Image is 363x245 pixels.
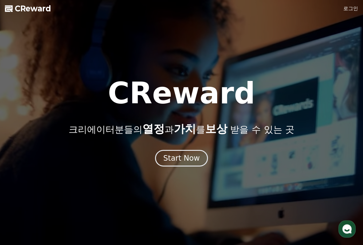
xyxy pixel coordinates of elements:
p: 크리에이터분들의 과 를 받을 수 있는 곳 [69,123,294,135]
div: Start Now [163,153,200,163]
span: 보상 [205,122,227,135]
span: 홈 [19,203,23,208]
a: 홈 [2,194,41,209]
span: 가치 [174,122,196,135]
h1: CReward [108,78,255,108]
a: 로그인 [343,5,358,12]
button: Start Now [155,150,208,167]
span: CReward [15,4,51,14]
a: 대화 [41,194,79,209]
span: 설정 [95,203,102,208]
a: 설정 [79,194,118,209]
a: CReward [5,4,51,14]
span: 열정 [142,122,165,135]
a: Start Now [155,156,208,162]
span: 대화 [56,203,64,208]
